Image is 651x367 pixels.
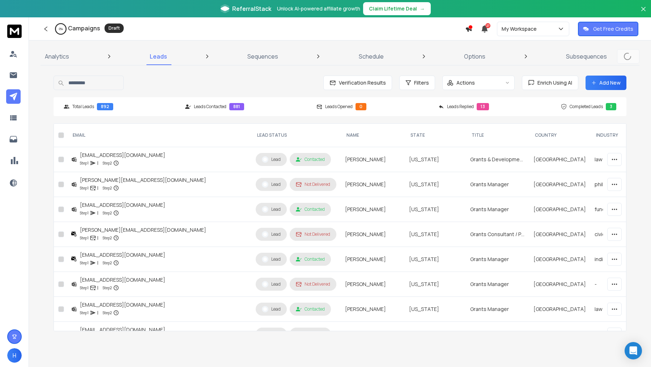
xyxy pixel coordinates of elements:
[356,103,366,110] div: 0
[296,281,330,287] div: Not Delivered
[405,322,466,347] td: [US_STATE]
[150,52,167,61] p: Leads
[80,234,89,242] p: Step 1
[586,76,626,90] button: Add New
[341,272,405,297] td: [PERSON_NAME]
[529,222,590,247] td: [GEOGRAPHIC_DATA]
[466,222,529,247] td: Grants Consultant / Project Manager
[72,104,94,110] p: Total Leads
[243,48,282,65] a: Sequences
[405,222,466,247] td: [US_STATE]
[80,152,165,159] div: [EMAIL_ADDRESS][DOMAIN_NAME]
[97,234,98,242] p: |
[7,348,22,363] button: H
[80,326,165,333] div: [EMAIL_ADDRESS][DOMAIN_NAME]
[59,27,63,31] p: 0 %
[341,197,405,222] td: [PERSON_NAME]
[296,306,325,312] div: Contacted
[522,76,578,90] button: Enrich Using AI
[97,159,98,167] p: |
[262,156,281,163] div: Lead
[296,256,325,262] div: Contacted
[262,306,281,312] div: Lead
[447,104,474,110] p: Leads Replied
[466,322,529,347] td: Grants Manager
[323,76,392,90] button: Verification Results
[456,79,475,86] p: Actions
[80,209,89,217] p: Step 1
[529,124,590,147] th: Country
[97,284,98,291] p: |
[80,201,165,209] div: [EMAIL_ADDRESS][DOMAIN_NAME]
[566,52,607,61] p: Subsequences
[405,197,466,222] td: [US_STATE]
[41,48,73,65] a: Analytics
[103,259,112,266] p: Step 2
[80,259,89,266] p: Step 1
[336,79,386,86] span: Verification Results
[405,124,466,147] th: State
[80,184,89,192] p: Step 1
[414,79,429,86] span: Filters
[296,157,325,162] div: Contacted
[529,272,590,297] td: [GEOGRAPHIC_DATA]
[466,247,529,272] td: Grants Manager
[68,24,100,33] h1: Campaigns
[97,309,98,316] p: |
[103,284,112,291] p: Step 2
[103,234,112,242] p: Step 2
[80,309,89,316] p: Step 1
[296,182,330,187] div: Not Delivered
[363,2,431,15] button: Claim Lifetime Deal→
[45,52,69,61] p: Analytics
[262,181,281,188] div: Lead
[562,48,611,65] a: Subsequences
[194,104,226,110] p: Leads Contacted
[105,24,124,33] div: Draft
[405,247,466,272] td: [US_STATE]
[405,172,466,197] td: [US_STATE]
[529,247,590,272] td: [GEOGRAPHIC_DATA]
[97,184,98,192] p: |
[97,259,98,266] p: |
[277,5,360,12] p: Unlock AI-powered affiliate growth
[262,281,281,287] div: Lead
[529,147,590,172] td: [GEOGRAPHIC_DATA]
[262,231,281,238] div: Lead
[325,104,353,110] p: Leads Opened
[466,147,529,172] td: Grants & Development Manager
[341,124,405,147] th: NAME
[341,322,405,347] td: [PERSON_NAME]
[460,48,490,65] a: Options
[639,4,648,22] button: Close banner
[262,256,281,263] div: Lead
[405,272,466,297] td: [US_STATE]
[529,322,590,347] td: [GEOGRAPHIC_DATA]
[103,184,112,192] p: Step 2
[464,52,485,61] p: Options
[247,52,278,61] p: Sequences
[354,48,388,65] a: Schedule
[477,103,489,110] div: 13
[103,209,112,217] p: Step 2
[341,247,405,272] td: [PERSON_NAME]
[80,284,89,291] p: Step 1
[80,159,89,167] p: Step 1
[529,197,590,222] td: [GEOGRAPHIC_DATA]
[529,172,590,197] td: [GEOGRAPHIC_DATA]
[80,276,165,283] div: [EMAIL_ADDRESS][DOMAIN_NAME]
[80,176,206,184] div: [PERSON_NAME][EMAIL_ADDRESS][DOMAIN_NAME]
[405,297,466,322] td: [US_STATE]
[570,104,603,110] p: Completed Leads
[341,297,405,322] td: [PERSON_NAME]
[420,5,425,12] span: →
[80,226,206,234] div: [PERSON_NAME][EMAIL_ADDRESS][DOMAIN_NAME]
[296,206,325,212] div: Contacted
[97,103,113,110] div: 892
[232,4,271,13] span: ReferralStack
[229,103,244,110] div: 881
[606,103,616,110] div: 3
[466,124,529,147] th: title
[535,79,572,86] span: Enrich Using AI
